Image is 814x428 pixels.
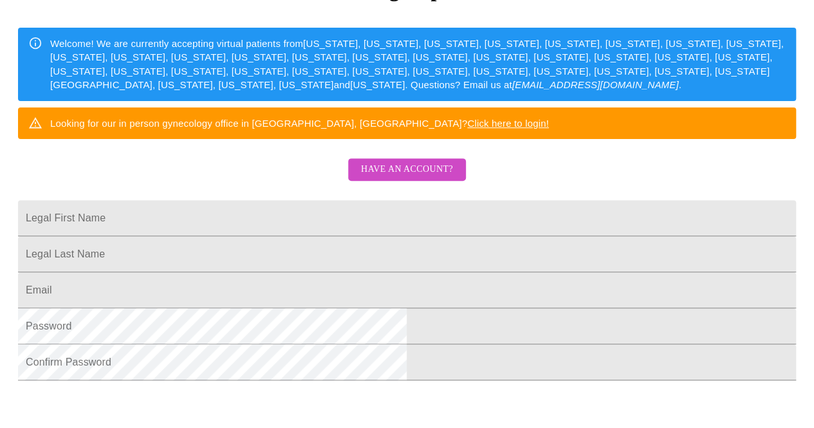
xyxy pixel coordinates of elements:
a: Click here to login! [467,118,549,129]
em: [EMAIL_ADDRESS][DOMAIN_NAME] [512,79,679,90]
span: Have an account? [361,162,453,178]
button: Have an account? [348,158,466,181]
div: Welcome! We are currently accepting virtual patients from [US_STATE], [US_STATE], [US_STATE], [US... [50,32,786,97]
a: Have an account? [345,172,469,183]
div: Looking for our in person gynecology office in [GEOGRAPHIC_DATA], [GEOGRAPHIC_DATA]? [50,111,549,135]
